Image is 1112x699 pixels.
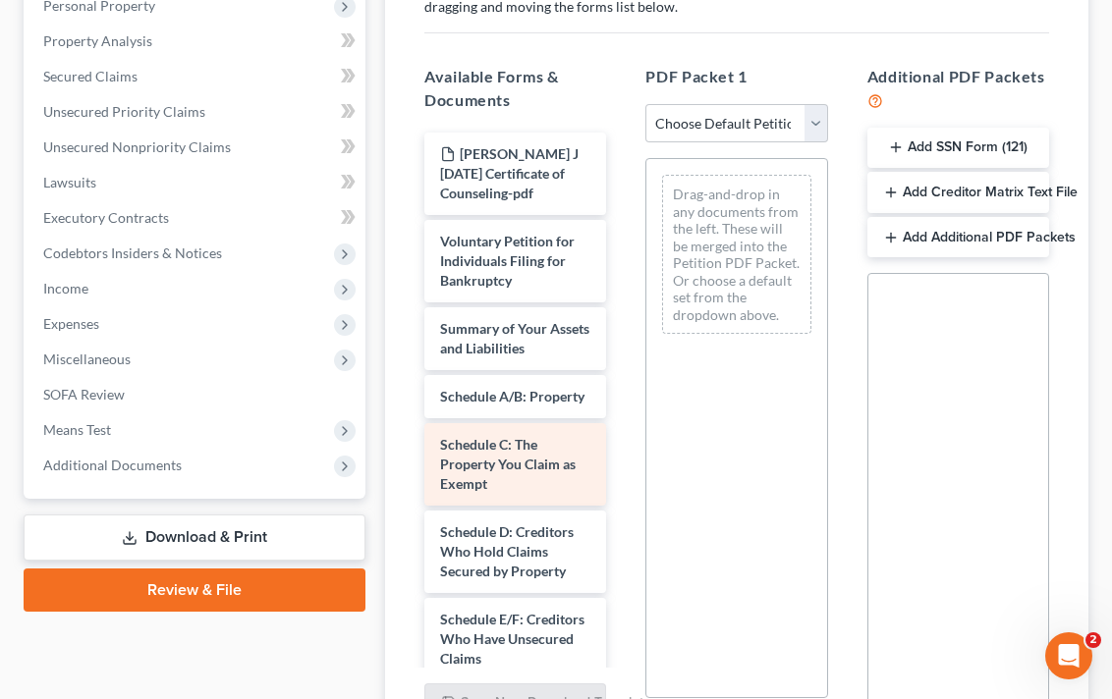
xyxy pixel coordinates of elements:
[1045,632,1092,679] iframe: Intercom live chat
[424,65,606,112] h5: Available Forms & Documents
[28,165,365,200] a: Lawsuits
[28,59,365,94] a: Secured Claims
[440,611,584,667] span: Schedule E/F: Creditors Who Have Unsecured Claims
[43,32,152,49] span: Property Analysis
[867,217,1049,258] button: Add Additional PDF Packets
[440,436,576,492] span: Schedule C: The Property You Claim as Exempt
[662,175,810,334] div: Drag-and-drop in any documents from the left. These will be merged into the Petition PDF Packet. ...
[28,130,365,165] a: Unsecured Nonpriority Claims
[43,174,96,190] span: Lawsuits
[1085,632,1101,648] span: 2
[440,523,574,579] span: Schedule D: Creditors Who Hold Claims Secured by Property
[43,457,182,473] span: Additional Documents
[867,172,1049,213] button: Add Creditor Matrix Text File
[43,421,111,438] span: Means Test
[43,209,169,226] span: Executory Contracts
[43,103,205,120] span: Unsecured Priority Claims
[43,315,99,332] span: Expenses
[43,138,231,155] span: Unsecured Nonpriority Claims
[440,233,575,289] span: Voluntary Petition for Individuals Filing for Bankruptcy
[43,244,222,261] span: Codebtors Insiders & Notices
[440,145,579,201] span: [PERSON_NAME] J [DATE] Certificate of Counseling-pdf
[28,377,365,412] a: SOFA Review
[43,386,125,403] span: SOFA Review
[867,65,1049,112] h5: Additional PDF Packets
[867,128,1049,169] button: Add SSN Form (121)
[43,68,138,84] span: Secured Claims
[28,24,365,59] a: Property Analysis
[440,388,584,404] span: Schedule A/B: Property
[24,514,365,561] a: Download & Print
[28,200,365,236] a: Executory Contracts
[440,320,589,356] span: Summary of Your Assets and Liabilities
[24,568,365,612] a: Review & File
[43,350,131,367] span: Miscellaneous
[28,94,365,130] a: Unsecured Priority Claims
[645,65,827,88] h5: PDF Packet 1
[43,280,88,296] span: Income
